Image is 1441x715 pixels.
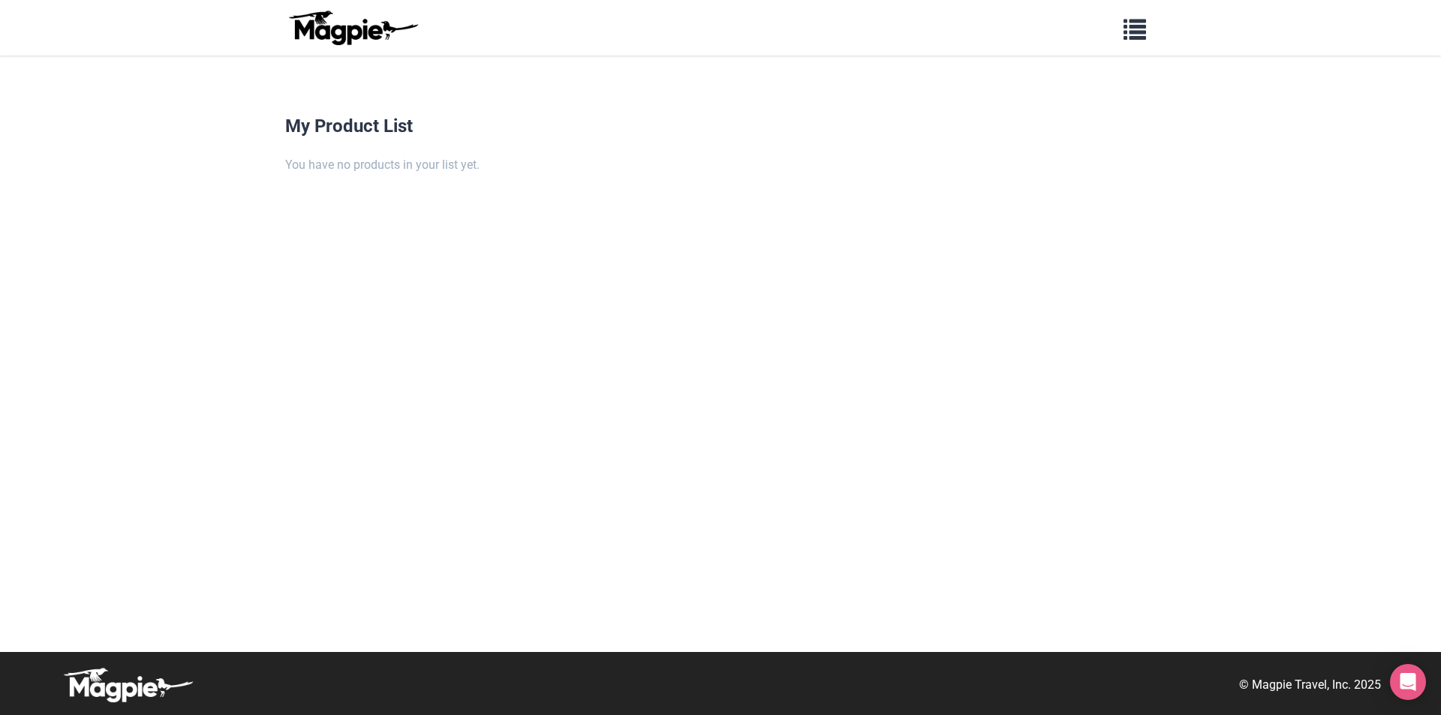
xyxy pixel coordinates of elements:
[1239,675,1381,695] p: © Magpie Travel, Inc. 2025
[285,10,420,46] img: logo-ab69f6fb50320c5b225c76a69d11143b.png
[60,667,195,703] img: logo-white-d94fa1abed81b67a048b3d0f0ab5b955.png
[1390,664,1426,700] div: Open Intercom Messenger
[285,116,1156,137] h4: My Product List
[285,155,1156,175] div: You have no products in your list yet.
